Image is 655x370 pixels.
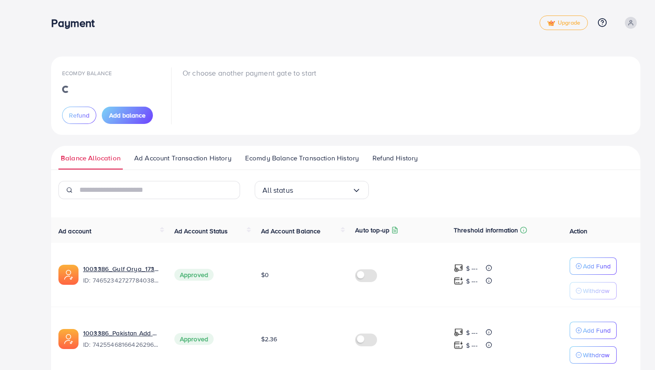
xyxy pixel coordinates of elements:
h3: Payment [51,16,102,30]
p: Or choose another payment gate to start [183,67,316,78]
p: Add Fund [583,261,611,272]
span: $0 [261,270,269,279]
button: Add Fund [570,322,617,339]
a: 1003386_Gulf Orya_1738135311444 [83,264,160,273]
span: Upgrade [547,20,580,26]
input: Search for option [293,183,352,197]
span: Ad Account Transaction History [134,153,231,163]
p: $ --- [466,327,477,338]
p: $ --- [466,276,477,287]
img: tick [547,20,555,26]
span: Ad Account Balance [261,226,321,236]
span: Approved [174,333,214,345]
div: <span class='underline'>1003386_Gulf Orya_1738135311444</span></br>7465234272778403856 [83,264,160,285]
button: Withdraw [570,346,617,364]
span: Refund History [372,153,418,163]
span: Balance Allocation [61,153,121,163]
p: $ --- [466,340,477,351]
img: top-up amount [454,276,463,286]
span: ID: 7425546816642629648 [83,340,160,349]
button: Add Fund [570,257,617,275]
img: ic-ads-acc.e4c84228.svg [58,329,79,349]
p: Withdraw [583,349,609,360]
span: Action [570,226,588,236]
span: Ad Account Status [174,226,228,236]
p: $ --- [466,263,477,274]
p: Add Fund [583,325,611,336]
button: Withdraw [570,282,617,299]
span: Refund [69,111,89,120]
img: ic-ads-acc.e4c84228.svg [58,265,79,285]
span: All status [262,183,293,197]
span: Ad account [58,226,92,236]
div: <span class='underline'>1003386_Pakistan Add account_1728894866261</span></br>7425546816642629648 [83,329,160,349]
span: Ecomdy Balance [62,69,112,77]
img: top-up amount [454,340,463,350]
button: Add balance [102,107,153,124]
div: Search for option [255,181,369,199]
button: Refund [62,107,96,124]
span: ID: 7465234272778403856 [83,276,160,285]
span: Approved [174,269,214,281]
span: Ecomdy Balance Transaction History [245,153,359,163]
span: $2.36 [261,334,278,344]
img: top-up amount [454,328,463,337]
p: Withdraw [583,285,609,296]
p: Threshold information [454,225,518,236]
p: Auto top-up [355,225,389,236]
a: 1003386_Pakistan Add account_1728894866261 [83,329,160,338]
img: top-up amount [454,263,463,273]
a: tickUpgrade [540,15,588,30]
span: Add balance [109,111,146,120]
